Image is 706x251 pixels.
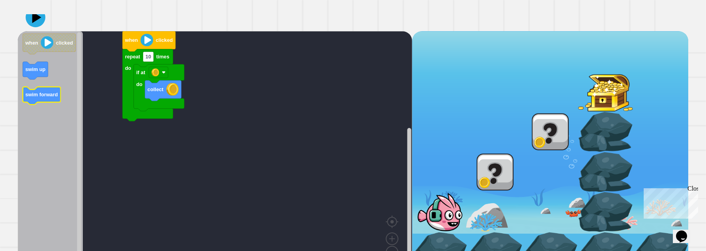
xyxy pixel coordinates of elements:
iframe: chat widget [641,185,698,219]
text: do [125,65,131,71]
text: clicked [56,40,73,46]
text: swim up [25,67,45,73]
text: clicked [155,37,172,43]
text: collect [148,86,164,92]
text: swim forward [25,92,58,98]
div: Chat with us now!Close [3,3,54,50]
text: do [136,81,142,87]
text: repeat [125,54,140,60]
text: if at [136,69,145,75]
text: 10 [146,54,151,60]
text: when [25,40,38,46]
iframe: chat widget [673,219,698,243]
text: times [156,54,169,60]
text: when [125,37,138,43]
